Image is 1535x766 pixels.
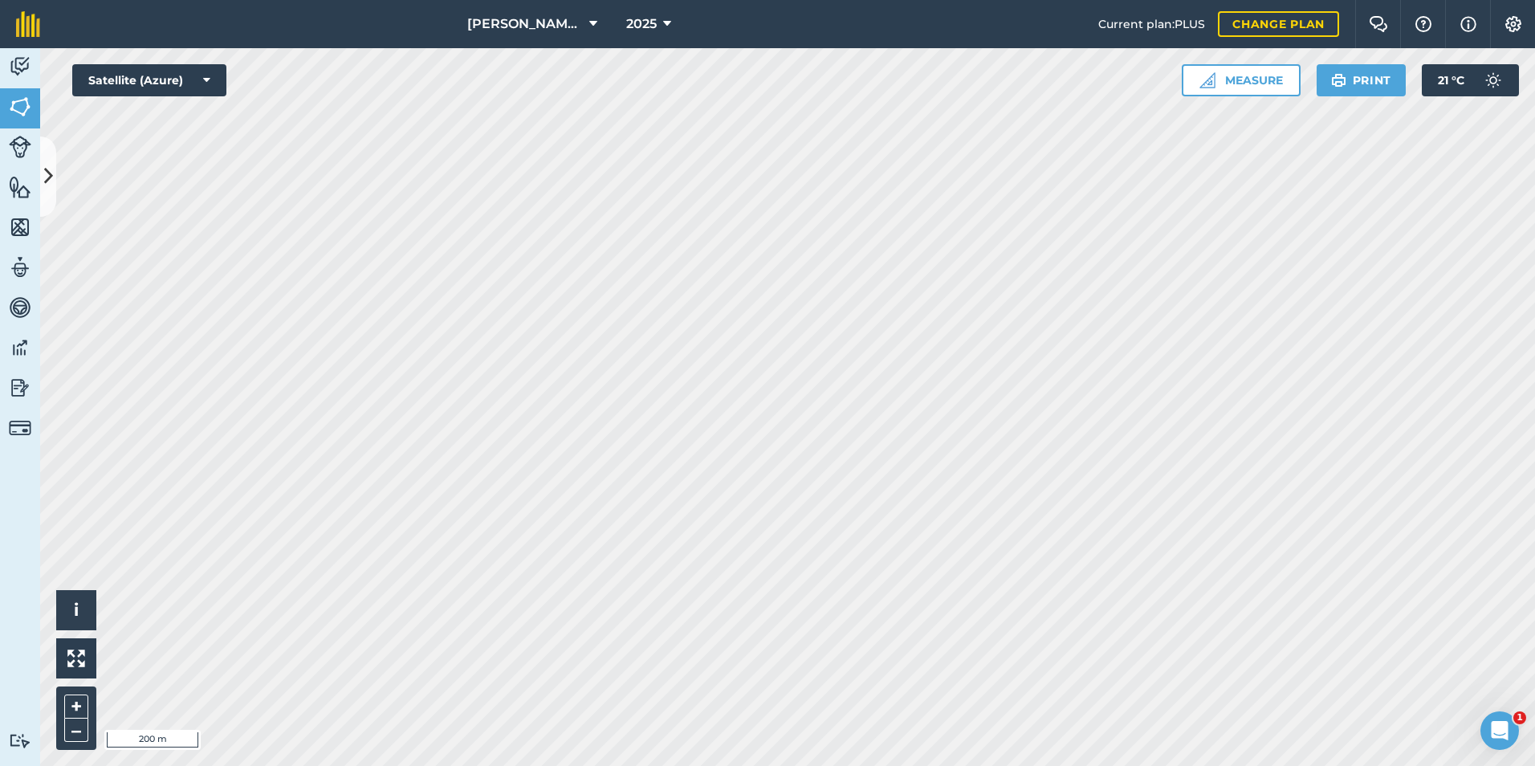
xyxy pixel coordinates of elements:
span: i [74,600,79,620]
img: svg+xml;base64,PHN2ZyB4bWxucz0iaHR0cDovL3d3dy53My5vcmcvMjAwMC9zdmciIHdpZHRoPSI1NiIgaGVpZ2h0PSI2MC... [9,175,31,199]
img: svg+xml;base64,PHN2ZyB4bWxucz0iaHR0cDovL3d3dy53My5vcmcvMjAwMC9zdmciIHdpZHRoPSI1NiIgaGVpZ2h0PSI2MC... [9,95,31,119]
img: A cog icon [1504,16,1523,32]
a: Change plan [1218,11,1339,37]
img: fieldmargin Logo [16,11,40,37]
span: 2025 [626,14,657,34]
span: [PERSON_NAME] Magic [467,14,583,34]
img: svg+xml;base64,PD94bWwgdmVyc2lvbj0iMS4wIiBlbmNvZGluZz0idXRmLTgiPz4KPCEtLSBHZW5lcmF0b3I6IEFkb2JlIE... [9,255,31,279]
img: svg+xml;base64,PD94bWwgdmVyc2lvbj0iMS4wIiBlbmNvZGluZz0idXRmLTgiPz4KPCEtLSBHZW5lcmF0b3I6IEFkb2JlIE... [9,376,31,400]
span: 21 ° C [1438,64,1464,96]
button: Measure [1182,64,1301,96]
img: Two speech bubbles overlapping with the left bubble in the forefront [1369,16,1388,32]
img: svg+xml;base64,PD94bWwgdmVyc2lvbj0iMS4wIiBlbmNvZGluZz0idXRmLTgiPz4KPCEtLSBHZW5lcmF0b3I6IEFkb2JlIE... [9,55,31,79]
button: 21 °C [1422,64,1519,96]
img: svg+xml;base64,PD94bWwgdmVyc2lvbj0iMS4wIiBlbmNvZGluZz0idXRmLTgiPz4KPCEtLSBHZW5lcmF0b3I6IEFkb2JlIE... [9,733,31,748]
img: svg+xml;base64,PHN2ZyB4bWxucz0iaHR0cDovL3d3dy53My5vcmcvMjAwMC9zdmciIHdpZHRoPSIxNyIgaGVpZ2h0PSIxNy... [1460,14,1476,34]
img: svg+xml;base64,PD94bWwgdmVyc2lvbj0iMS4wIiBlbmNvZGluZz0idXRmLTgiPz4KPCEtLSBHZW5lcmF0b3I6IEFkb2JlIE... [1477,64,1509,96]
img: svg+xml;base64,PD94bWwgdmVyc2lvbj0iMS4wIiBlbmNvZGluZz0idXRmLTgiPz4KPCEtLSBHZW5lcmF0b3I6IEFkb2JlIE... [9,336,31,360]
button: i [56,590,96,630]
img: Four arrows, one pointing top left, one top right, one bottom right and the last bottom left [67,650,85,667]
button: Print [1317,64,1407,96]
img: svg+xml;base64,PD94bWwgdmVyc2lvbj0iMS4wIiBlbmNvZGluZz0idXRmLTgiPz4KPCEtLSBHZW5lcmF0b3I6IEFkb2JlIE... [9,136,31,158]
span: Current plan : PLUS [1098,15,1205,33]
span: 1 [1513,711,1526,724]
button: – [64,719,88,742]
button: Satellite (Azure) [72,64,226,96]
img: Ruler icon [1199,72,1215,88]
button: + [64,695,88,719]
iframe: Intercom live chat [1480,711,1519,750]
img: svg+xml;base64,PD94bWwgdmVyc2lvbj0iMS4wIiBlbmNvZGluZz0idXRmLTgiPz4KPCEtLSBHZW5lcmF0b3I6IEFkb2JlIE... [9,295,31,320]
img: svg+xml;base64,PHN2ZyB4bWxucz0iaHR0cDovL3d3dy53My5vcmcvMjAwMC9zdmciIHdpZHRoPSI1NiIgaGVpZ2h0PSI2MC... [9,215,31,239]
img: svg+xml;base64,PD94bWwgdmVyc2lvbj0iMS4wIiBlbmNvZGluZz0idXRmLTgiPz4KPCEtLSBHZW5lcmF0b3I6IEFkb2JlIE... [9,417,31,439]
img: A question mark icon [1414,16,1433,32]
img: svg+xml;base64,PHN2ZyB4bWxucz0iaHR0cDovL3d3dy53My5vcmcvMjAwMC9zdmciIHdpZHRoPSIxOSIgaGVpZ2h0PSIyNC... [1331,71,1346,90]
